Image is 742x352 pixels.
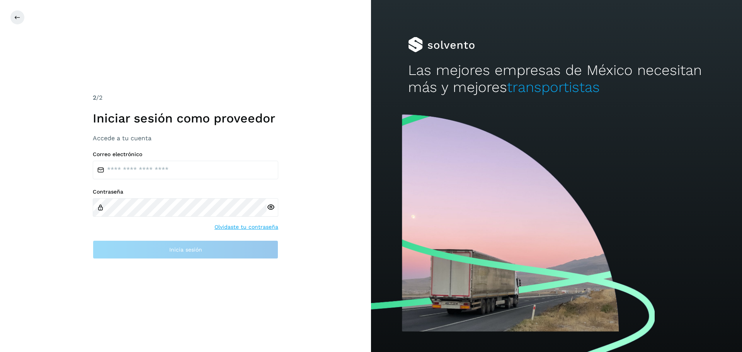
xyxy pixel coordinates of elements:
h1: Iniciar sesión como proveedor [93,111,278,126]
button: Inicia sesión [93,240,278,259]
span: transportistas [507,79,600,95]
span: 2 [93,94,96,101]
div: /2 [93,93,278,102]
span: Inicia sesión [169,247,202,252]
label: Correo electrónico [93,151,278,158]
a: Olvidaste tu contraseña [214,223,278,231]
h2: Las mejores empresas de México necesitan más y mejores [408,62,705,96]
label: Contraseña [93,189,278,195]
h3: Accede a tu cuenta [93,134,278,142]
